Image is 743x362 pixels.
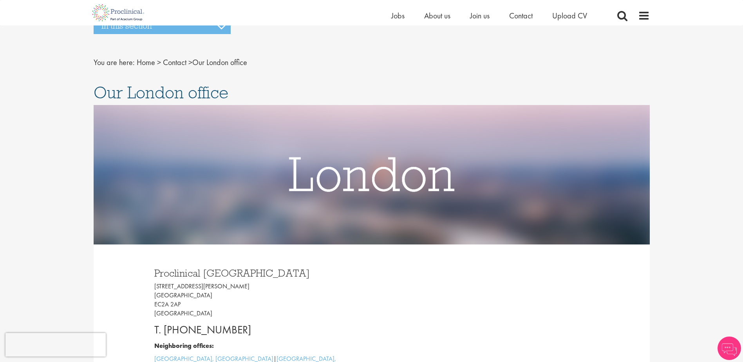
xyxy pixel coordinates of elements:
[154,342,214,350] b: Neighboring offices:
[391,11,405,21] a: Jobs
[509,11,533,21] a: Contact
[94,82,228,103] span: Our London office
[470,11,490,21] a: Join us
[5,333,106,357] iframe: reCAPTCHA
[137,57,155,67] a: breadcrumb link to Home
[94,18,231,34] h3: In this section
[94,57,135,67] span: You are here:
[552,11,587,21] a: Upload CV
[718,337,741,360] img: Chatbot
[163,57,186,67] a: breadcrumb link to Contact
[157,57,161,67] span: >
[188,57,192,67] span: >
[154,268,366,278] h3: Proclinical [GEOGRAPHIC_DATA]
[154,322,366,338] p: T. [PHONE_NUMBER]
[424,11,450,21] a: About us
[154,282,366,318] p: [STREET_ADDRESS][PERSON_NAME] [GEOGRAPHIC_DATA] EC2A 2AP [GEOGRAPHIC_DATA]
[137,57,247,67] span: Our London office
